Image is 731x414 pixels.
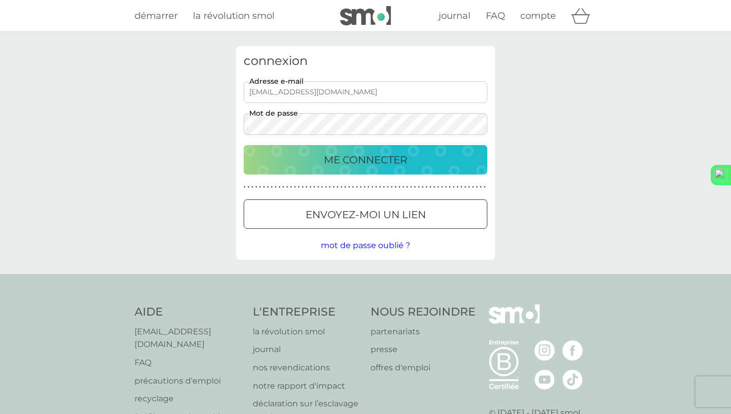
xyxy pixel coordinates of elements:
[325,185,327,190] p: ●
[317,185,319,190] p: ●
[135,304,243,320] h4: AIDE
[333,185,335,190] p: ●
[135,392,243,405] a: recyclage
[714,168,727,182] img: logo.svg
[484,185,486,190] p: ●
[456,185,458,190] p: ●
[344,185,346,190] p: ●
[441,185,443,190] p: ●
[520,9,556,23] a: compte
[275,185,277,190] p: ●
[476,185,478,190] p: ●
[259,185,261,190] p: ●
[371,343,476,356] a: presse
[439,9,471,23] a: journal
[360,185,362,190] p: ●
[394,185,396,190] p: ●
[472,185,474,190] p: ●
[267,185,269,190] p: ●
[387,185,389,190] p: ●
[418,185,420,190] p: ●
[520,10,556,21] span: compte
[321,240,410,250] span: mot de passe oublié ?
[193,10,275,21] span: la révolution smol
[486,9,505,23] a: FAQ
[449,185,451,190] p: ●
[535,340,555,361] img: visitez la page Instagram de smol
[340,6,391,25] img: smol
[425,185,427,190] p: ●
[329,185,331,190] p: ●
[253,361,361,374] p: nos revendications
[135,356,243,369] a: FAQ
[434,185,436,190] p: ●
[251,185,253,190] p: ●
[286,185,288,190] p: ●
[244,199,487,229] button: envoyez-moi un lien
[489,304,540,339] img: smol
[255,185,257,190] p: ●
[253,343,361,356] a: journal
[310,185,312,190] p: ●
[352,185,354,190] p: ●
[306,185,308,190] p: ●
[403,185,405,190] p: ●
[135,9,178,23] a: démarrer
[248,185,250,190] p: ●
[460,185,462,190] p: ●
[398,185,401,190] p: ●
[244,145,487,175] button: ME CONNECTER
[302,185,304,190] p: ●
[290,185,292,190] p: ●
[368,185,370,190] p: ●
[271,185,273,190] p: ●
[244,185,246,190] p: ●
[486,10,505,21] span: FAQ
[406,185,408,190] p: ●
[193,9,275,23] a: la révolution smol
[375,185,377,190] p: ●
[480,185,482,190] p: ●
[372,185,374,190] p: ●
[410,185,412,190] p: ●
[422,185,424,190] p: ●
[356,185,358,190] p: ●
[135,325,243,351] a: [EMAIL_ADDRESS][DOMAIN_NAME]
[464,185,467,190] p: ●
[298,185,300,190] p: ●
[135,10,178,21] span: démarrer
[244,54,487,68] h3: connexion
[391,185,393,190] p: ●
[282,185,284,190] p: ●
[341,185,343,190] p: ●
[562,369,583,390] img: visitez la page TikTok de smol
[371,361,476,374] a: offres d'emploi
[379,185,381,190] p: ●
[371,325,476,338] p: partenariats
[363,185,365,190] p: ●
[253,379,361,393] a: notre rapport d'impact
[562,340,583,361] img: visitez la page Facebook de smol
[348,185,350,190] p: ●
[371,304,476,320] h4: NOUS REJOINDRE
[253,325,361,338] a: la révolution smol
[468,185,470,190] p: ●
[135,374,243,388] p: précautions d'emploi
[253,304,361,320] h4: L'ENTREPRISE
[571,6,596,26] div: panier
[414,185,416,190] p: ●
[439,10,471,21] span: journal
[535,369,555,390] img: visitez la page Youtube de smol
[453,185,455,190] p: ●
[313,185,315,190] p: ●
[324,152,407,168] p: ME CONNECTER
[445,185,447,190] p: ●
[429,185,431,190] p: ●
[337,185,339,190] p: ●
